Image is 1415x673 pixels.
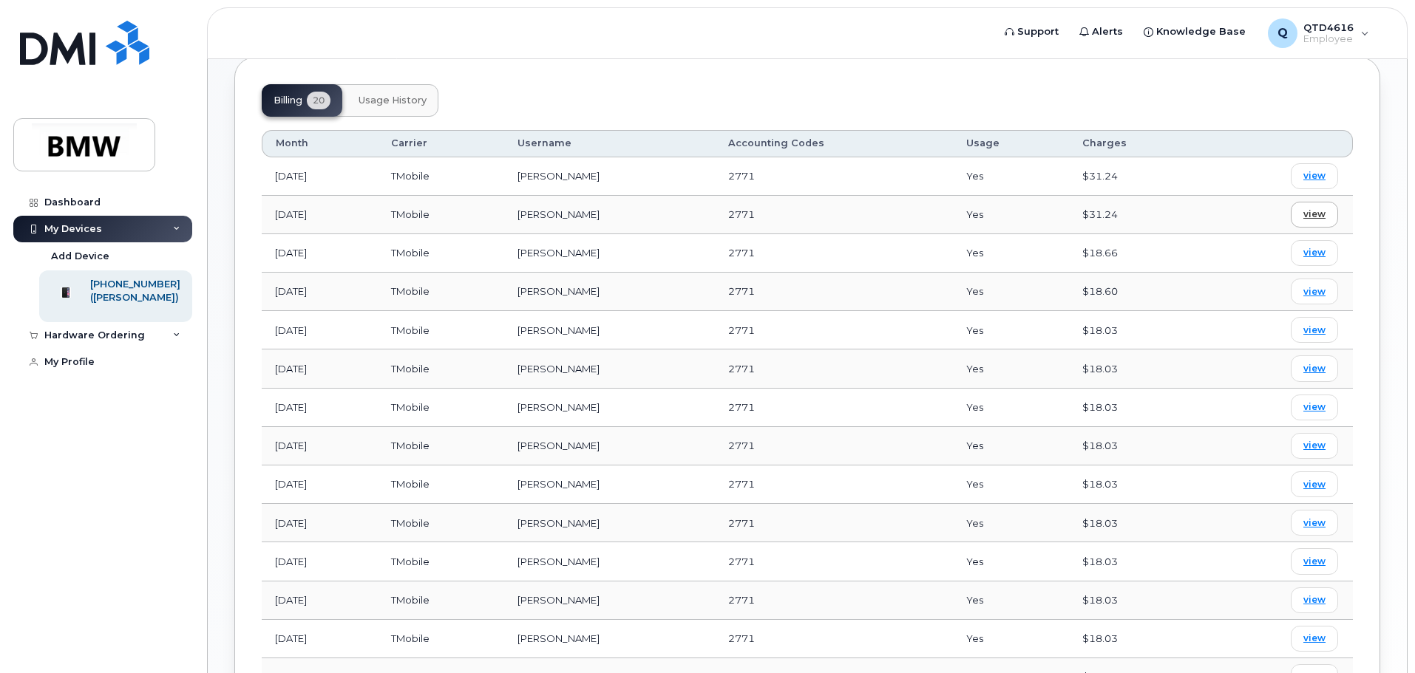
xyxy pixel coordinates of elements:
span: view [1303,246,1326,259]
td: [DATE] [262,465,378,504]
a: view [1291,163,1338,189]
span: view [1303,593,1326,607]
a: view [1291,510,1338,536]
div: $18.03 [1082,632,1193,646]
td: Yes [953,349,1069,388]
td: [DATE] [262,157,378,196]
div: QTD4616 [1258,18,1380,48]
span: view [1303,169,1326,182]
td: [PERSON_NAME] [504,542,715,581]
div: $18.03 [1082,477,1193,491]
div: $18.03 [1082,324,1193,338]
td: TMobile [378,542,504,581]
div: $18.03 [1082,555,1193,569]
td: Yes [953,504,1069,542]
span: Usage History [359,95,427,106]
div: $18.03 [1082,516,1193,530]
td: [DATE] [262,542,378,581]
span: view [1303,516,1326,530]
td: [PERSON_NAME] [504,504,715,542]
th: Month [262,130,378,157]
td: [PERSON_NAME] [504,389,715,427]
span: 2771 [728,632,755,644]
a: Alerts [1069,17,1133,47]
td: [PERSON_NAME] [504,620,715,658]
td: Yes [953,234,1069,273]
div: $18.03 [1082,362,1193,376]
th: Usage [953,130,1069,157]
a: view [1291,626,1338,652]
span: 2771 [728,478,755,490]
span: view [1303,285,1326,298]
div: $18.03 [1082,593,1193,607]
td: TMobile [378,157,504,196]
span: 2771 [728,324,755,336]
span: QTD4616 [1303,21,1354,33]
td: [DATE] [262,196,378,234]
td: Yes [953,581,1069,620]
td: Yes [953,311,1069,349]
td: [PERSON_NAME] [504,427,715,465]
th: Charges [1069,130,1207,157]
th: Username [504,130,715,157]
th: Carrier [378,130,504,157]
span: 2771 [728,363,755,375]
td: TMobile [378,311,504,349]
span: 2771 [728,556,755,567]
span: 2771 [728,440,755,451]
span: 2771 [728,517,755,529]
span: 2771 [728,401,755,413]
a: Support [994,17,1069,47]
td: TMobile [378,465,504,504]
a: view [1291,394,1338,420]
a: view [1291,433,1338,459]
span: 2771 [728,285,755,297]
td: TMobile [378,234,504,273]
td: [PERSON_NAME] [504,465,715,504]
td: TMobile [378,427,504,465]
div: $18.03 [1082,400,1193,414]
div: $18.66 [1082,246,1193,260]
span: view [1303,632,1326,645]
span: view [1303,478,1326,491]
td: Yes [953,465,1069,504]
span: view [1303,400,1326,414]
a: view [1291,317,1338,343]
td: TMobile [378,273,504,311]
span: 2771 [728,247,755,259]
td: [PERSON_NAME] [504,349,715,388]
td: TMobile [378,620,504,658]
a: view [1291,355,1338,381]
span: view [1303,208,1326,221]
td: Yes [953,196,1069,234]
td: [PERSON_NAME] [504,234,715,273]
span: Alerts [1092,24,1123,39]
td: [PERSON_NAME] [504,157,715,196]
div: $31.24 [1082,169,1193,183]
td: Yes [953,620,1069,658]
a: view [1291,240,1338,266]
td: [DATE] [262,620,378,658]
td: Yes [953,157,1069,196]
td: [PERSON_NAME] [504,273,715,311]
div: $18.60 [1082,284,1193,298]
td: Yes [953,389,1069,427]
span: view [1303,362,1326,375]
td: TMobile [378,349,504,388]
td: TMobile [378,504,504,542]
span: 2771 [728,594,755,606]
td: [PERSON_NAME] [504,196,715,234]
span: view [1303,324,1326,337]
span: Support [1017,24,1059,39]
span: view [1303,439,1326,452]
span: Q [1277,24,1288,42]
td: TMobile [378,196,504,234]
span: 2771 [728,170,755,182]
td: [DATE] [262,427,378,465]
td: [PERSON_NAME] [504,311,715,349]
div: $18.03 [1082,439,1193,453]
td: [DATE] [262,234,378,273]
td: [DATE] [262,581,378,620]
td: [DATE] [262,389,378,427]
td: [PERSON_NAME] [504,581,715,620]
